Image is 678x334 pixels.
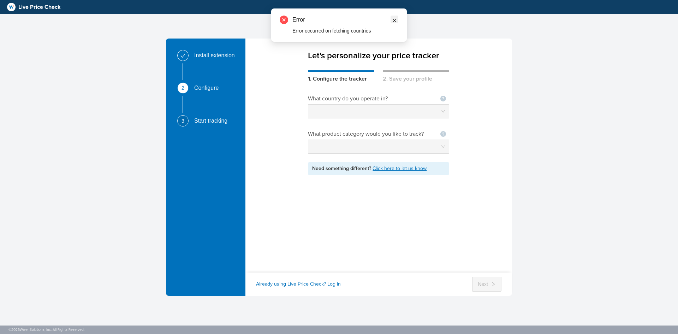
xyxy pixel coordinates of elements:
[383,70,449,83] div: 2. Save your profile
[308,39,449,62] div: Let's personalize your price tracker
[373,165,427,171] a: Click here to let us know
[182,86,184,90] span: 2
[256,281,341,288] div: Already using Live Price Check? Log in
[180,53,185,58] span: check
[280,16,288,24] span: close-circle
[308,94,396,103] div: What country do you operate in?
[194,50,240,61] div: Install extension
[440,96,446,101] span: question-circle
[194,82,224,94] div: Configure
[308,130,431,138] div: What product category would you like to track?
[18,3,61,11] span: Live Price Check
[392,18,397,23] span: close
[194,115,233,127] div: Start tracking
[292,27,398,35] div: Error occurred on fetching countries
[182,118,184,123] span: 3
[7,3,16,11] img: logo
[292,16,398,24] div: Error
[308,70,374,83] div: 1. Configure the tracker
[312,165,373,171] span: Need something different?
[440,131,446,137] span: question-circle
